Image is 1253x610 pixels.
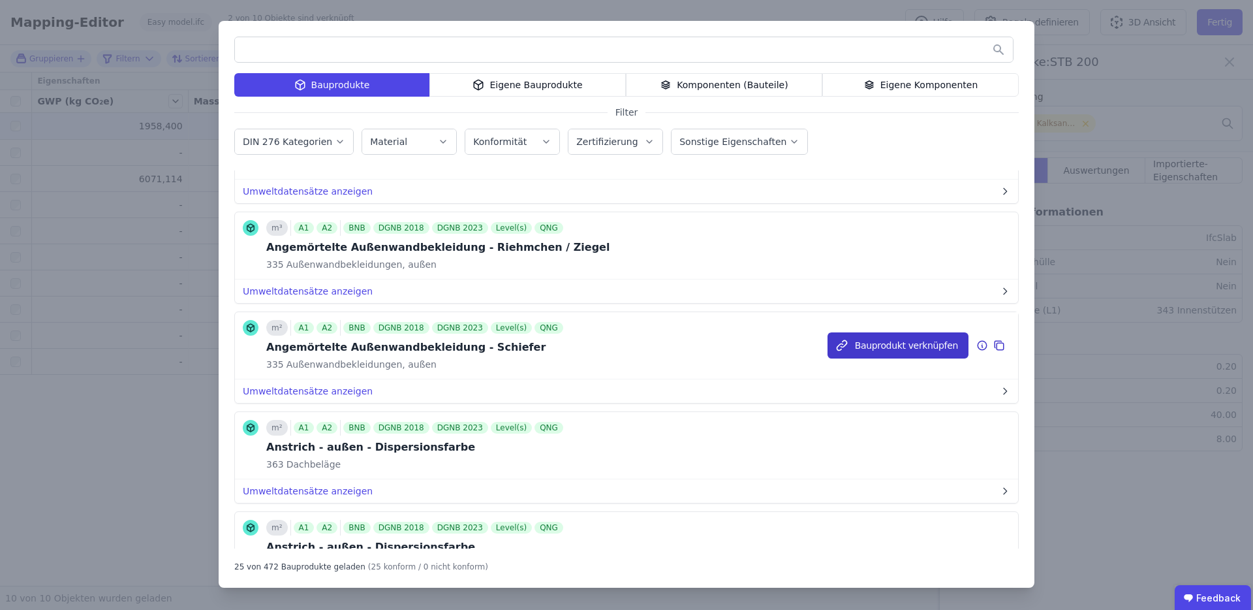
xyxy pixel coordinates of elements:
[266,458,284,471] span: 363
[235,479,1018,503] button: Umweltdatensätze anzeigen
[317,522,337,534] div: A2
[429,73,626,97] div: Eigene Bauprodukte
[491,422,532,434] div: Level(s)
[266,420,288,436] div: m²
[266,240,610,255] div: Angemörtelte Außenwandbekleidung - Riehmchen / Ziegel
[266,440,566,455] div: Anstrich - außen - Dispersionsfarbe
[568,129,662,154] button: Zertifizierung
[343,322,370,334] div: BNB
[266,358,284,371] span: 335
[432,322,488,334] div: DGNB 2023
[432,522,488,534] div: DGNB 2023
[243,136,335,147] label: DIN 276 Kategorien
[235,280,1018,303] button: Umweltdatensätze anzeigen
[679,136,789,147] label: Sonstige Eigenschaften
[234,73,429,97] div: Bauprodukte
[284,458,341,471] span: Dachbeläge
[317,222,337,234] div: A2
[294,422,315,434] div: A1
[576,136,640,147] label: Zertifizierung
[822,73,1019,97] div: Eigene Komponenten
[343,422,370,434] div: BNB
[343,222,370,234] div: BNB
[234,556,365,572] div: 25 von 472 Bauprodukte geladen
[235,180,1018,203] button: Umweltdatensätze anzeigen
[534,522,563,534] div: QNG
[284,358,437,371] span: Außenwandbekleidungen, außen
[284,258,437,271] span: Außenwandbekleidungen, außen
[294,522,315,534] div: A1
[626,73,822,97] div: Komponenten (Bauteile)
[317,322,337,334] div: A2
[343,522,370,534] div: BNB
[294,322,315,334] div: A1
[266,258,284,271] span: 335
[373,322,429,334] div: DGNB 2018
[266,220,288,236] div: m³
[828,332,968,359] button: Bauprodukt verknüpfen
[534,422,563,434] div: QNG
[266,340,566,355] div: Angemörtelte Außenwandbekleidung - Schiefer
[672,129,807,154] button: Sonstige Eigenschaften
[266,320,288,336] div: m²
[266,520,288,536] div: m²
[317,422,337,434] div: A2
[294,222,315,234] div: A1
[373,222,429,234] div: DGNB 2018
[368,556,488,572] div: (25 konform / 0 nicht konform)
[473,136,529,147] label: Konformität
[235,379,1018,403] button: Umweltdatensätze anzeigen
[608,106,646,119] span: Filter
[534,322,563,334] div: QNG
[432,422,488,434] div: DGNB 2023
[534,222,563,234] div: QNG
[373,522,429,534] div: DGNB 2018
[491,322,532,334] div: Level(s)
[370,136,410,147] label: Material
[235,129,353,154] button: DIN 276 Kategorien
[432,222,488,234] div: DGNB 2023
[362,129,456,154] button: Material
[491,222,532,234] div: Level(s)
[266,539,566,555] div: Anstrich - außen - Dispersionsfarbe
[373,422,429,434] div: DGNB 2018
[491,522,532,534] div: Level(s)
[465,129,559,154] button: Konformität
